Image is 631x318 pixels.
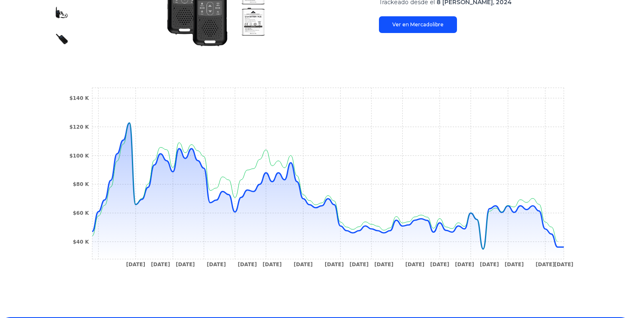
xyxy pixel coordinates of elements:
[69,95,89,101] tspan: $140 K
[55,5,68,19] img: Handy Gadnic Walkie Talkie X2 3 Niveles 22 Canales Clima Color Negro
[374,262,394,267] tspan: [DATE]
[69,124,89,130] tspan: $120 K
[238,262,257,267] tspan: [DATE]
[379,16,457,33] a: Ver en Mercadolibre
[73,210,89,216] tspan: $60 K
[151,262,170,267] tspan: [DATE]
[480,262,499,267] tspan: [DATE]
[69,153,89,159] tspan: $100 K
[430,262,449,267] tspan: [DATE]
[554,262,573,267] tspan: [DATE]
[55,32,68,46] img: Handy Gadnic Walkie Talkie X2 3 Niveles 22 Canales Clima Color Negro
[294,262,313,267] tspan: [DATE]
[73,181,89,187] tspan: $80 K
[505,262,524,267] tspan: [DATE]
[405,262,424,267] tspan: [DATE]
[126,262,145,267] tspan: [DATE]
[207,262,226,267] tspan: [DATE]
[176,262,195,267] tspan: [DATE]
[262,262,282,267] tspan: [DATE]
[325,262,344,267] tspan: [DATE]
[73,239,89,245] tspan: $40 K
[536,262,555,267] tspan: [DATE]
[455,262,474,267] tspan: [DATE]
[350,262,369,267] tspan: [DATE]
